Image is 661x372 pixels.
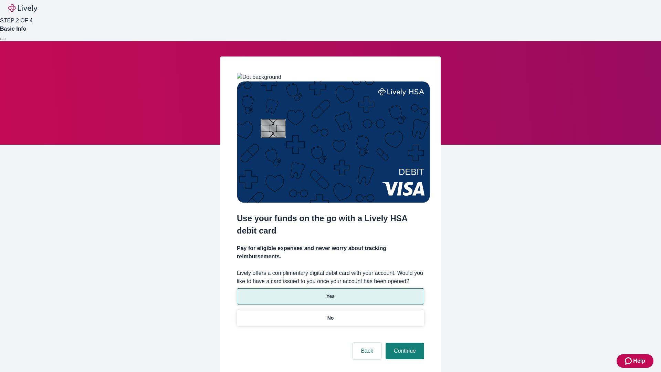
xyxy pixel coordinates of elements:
[633,357,645,365] span: Help
[8,4,37,12] img: Lively
[237,288,424,304] button: Yes
[237,81,430,203] img: Debit card
[237,310,424,326] button: No
[237,212,424,237] h2: Use your funds on the go with a Lively HSA debit card
[386,343,424,359] button: Continue
[353,343,381,359] button: Back
[326,293,335,300] p: Yes
[327,314,334,322] p: No
[237,244,424,261] h4: Pay for eligible expenses and never worry about tracking reimbursements.
[625,357,633,365] svg: Zendesk support icon
[237,73,281,81] img: Dot background
[237,269,424,286] label: Lively offers a complimentary digital debit card with your account. Would you like to have a card...
[617,354,653,368] button: Zendesk support iconHelp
